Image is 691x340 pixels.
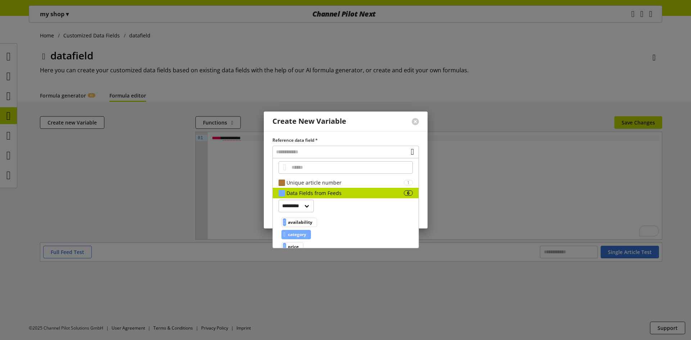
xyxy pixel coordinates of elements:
span: availability [288,218,312,227]
div: 6 [404,190,413,196]
div: 1 [404,180,413,185]
label: Reference data field * [272,137,419,144]
span: price [288,242,299,251]
span: category [288,230,306,239]
div: Create New Variable [272,117,346,126]
div: Data Fields from Feeds [286,189,404,197]
div: Unique article number [286,179,404,186]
